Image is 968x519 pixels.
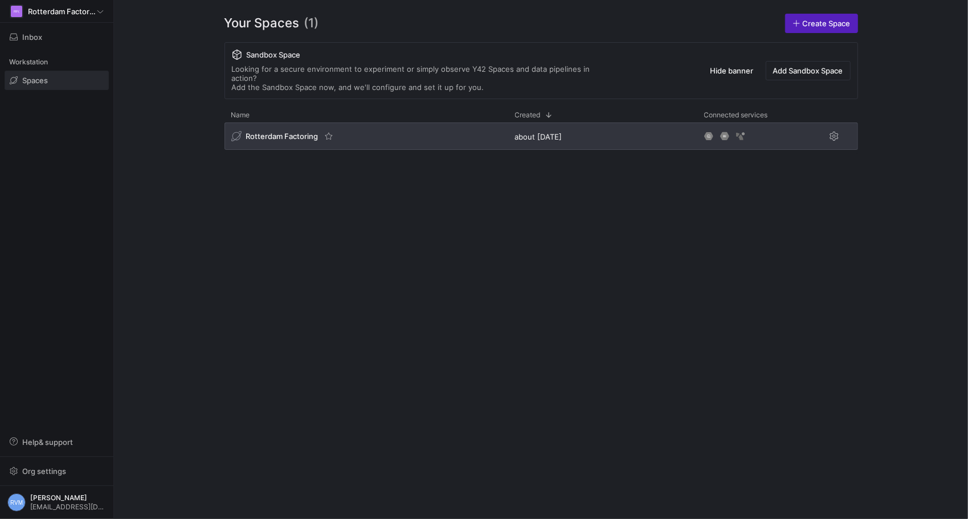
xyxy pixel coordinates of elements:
span: (1) [304,14,319,33]
span: Create Space [803,19,851,28]
span: Connected services [704,111,768,119]
button: Hide banner [703,61,761,80]
span: Rotterdam Factoring [246,132,318,141]
button: Add Sandbox Space [766,61,851,80]
span: Org settings [22,467,66,476]
span: [PERSON_NAME] [30,494,106,502]
span: about [DATE] [515,132,562,141]
div: Press SPACE to select this row. [224,122,858,154]
span: Created [515,111,541,119]
div: Workstation [5,54,109,71]
a: Org settings [5,468,109,477]
button: Inbox [5,27,109,47]
div: RF( [11,6,22,17]
button: RVM[PERSON_NAME][EMAIL_ADDRESS][DOMAIN_NAME] [5,491,109,514]
span: [EMAIL_ADDRESS][DOMAIN_NAME] [30,503,106,511]
span: Sandbox Space [247,50,301,59]
div: RVM [7,493,26,512]
button: Help& support [5,432,109,452]
button: Org settings [5,461,109,481]
span: Name [231,111,250,119]
div: Looking for a secure environment to experiment or simply observe Y42 Spaces and data pipelines in... [232,64,614,92]
span: Rotterdam Factoring (Enjins) [28,7,97,16]
span: Hide banner [710,66,754,75]
span: Help & support [22,438,73,447]
span: Your Spaces [224,14,300,33]
a: Spaces [5,71,109,90]
a: Create Space [785,14,858,33]
span: Add Sandbox Space [773,66,843,75]
span: Inbox [22,32,42,42]
span: Spaces [22,76,48,85]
